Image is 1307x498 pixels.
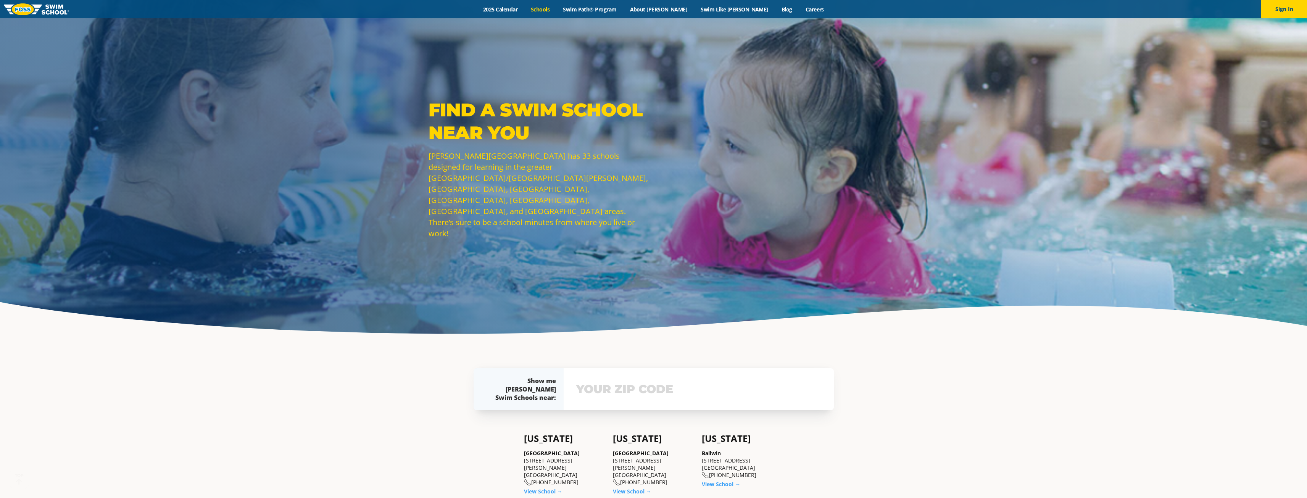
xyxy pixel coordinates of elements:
[613,479,620,486] img: location-phone-o-icon.svg
[613,488,651,495] a: View School →
[524,450,605,486] div: [STREET_ADDRESS][PERSON_NAME] [GEOGRAPHIC_DATA] [PHONE_NUMBER]
[623,6,694,13] a: About [PERSON_NAME]
[702,472,709,479] img: location-phone-o-icon.svg
[4,3,69,15] img: FOSS Swim School Logo
[613,450,694,486] div: [STREET_ADDRESS][PERSON_NAME] [GEOGRAPHIC_DATA] [PHONE_NUMBER]
[613,433,694,444] h4: [US_STATE]
[15,473,24,485] div: TOP
[775,6,799,13] a: Blog
[702,433,783,444] h4: [US_STATE]
[702,450,721,457] a: Ballwin
[477,6,524,13] a: 2025 Calendar
[694,6,775,13] a: Swim Like [PERSON_NAME]
[489,377,556,402] div: Show me [PERSON_NAME] Swim Schools near:
[702,450,783,479] div: [STREET_ADDRESS] [GEOGRAPHIC_DATA] [PHONE_NUMBER]
[429,150,650,239] p: [PERSON_NAME][GEOGRAPHIC_DATA] has 33 schools designed for learning in the greater [GEOGRAPHIC_DA...
[799,6,830,13] a: Careers
[556,6,623,13] a: Swim Path® Program
[524,450,580,457] a: [GEOGRAPHIC_DATA]
[524,433,605,444] h4: [US_STATE]
[524,6,556,13] a: Schools
[613,450,669,457] a: [GEOGRAPHIC_DATA]
[524,479,531,486] img: location-phone-o-icon.svg
[524,488,562,495] a: View School →
[429,98,650,144] p: Find a Swim School Near You
[574,378,823,400] input: YOUR ZIP CODE
[702,480,740,488] a: View School →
